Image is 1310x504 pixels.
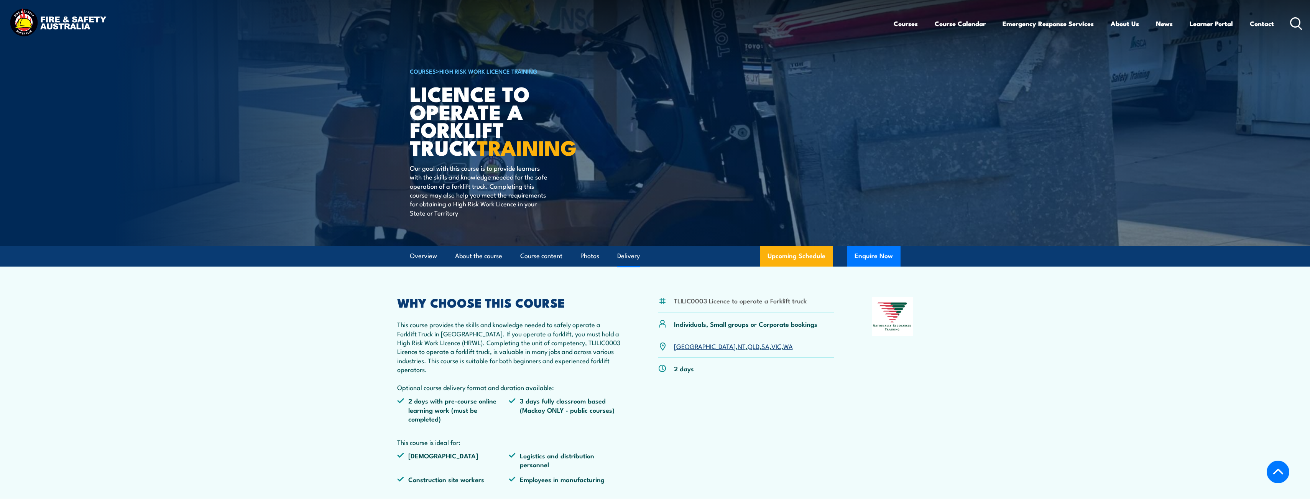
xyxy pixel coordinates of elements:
[397,475,509,484] li: Construction site workers
[410,84,599,156] h1: Licence to operate a forklift truck
[477,131,577,163] strong: TRAINING
[783,341,793,351] a: WA
[894,13,918,34] a: Courses
[674,341,736,351] a: [GEOGRAPHIC_DATA]
[397,438,621,446] p: This course is ideal for:
[872,297,913,336] img: Nationally Recognised Training logo.
[397,320,621,392] p: This course provides the skills and knowledge needed to safely operate a Forklift Truck in [GEOGR...
[410,67,436,75] a: COURSES
[674,296,807,305] li: TLILIC0003 Licence to operate a Forklift truck
[410,163,550,217] p: Our goal with this course is to provide learners with the skills and knowledge needed for the saf...
[1190,13,1233,34] a: Learner Portal
[674,342,793,351] p: , , , , ,
[761,341,769,351] a: SA
[1156,13,1173,34] a: News
[847,246,901,267] button: Enquire Now
[580,246,599,266] a: Photos
[410,246,437,266] a: Overview
[674,364,694,373] p: 2 days
[509,396,621,423] li: 3 days fully classroom based (Mackay ONLY - public courses)
[760,246,833,267] a: Upcoming Schedule
[509,475,621,484] li: Employees in manufacturing
[397,451,509,469] li: [DEMOGRAPHIC_DATA]
[674,320,817,328] p: Individuals, Small groups or Corporate bookings
[748,341,759,351] a: QLD
[397,396,509,423] li: 2 days with pre-course online learning work (must be completed)
[771,341,781,351] a: VIC
[1111,13,1139,34] a: About Us
[1250,13,1274,34] a: Contact
[439,67,537,75] a: High Risk Work Licence Training
[520,246,562,266] a: Course content
[509,451,621,469] li: Logistics and distribution personnel
[738,341,746,351] a: NT
[455,246,502,266] a: About the course
[935,13,986,34] a: Course Calendar
[410,66,599,76] h6: >
[397,297,621,308] h2: WHY CHOOSE THIS COURSE
[617,246,640,266] a: Delivery
[1003,13,1094,34] a: Emergency Response Services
